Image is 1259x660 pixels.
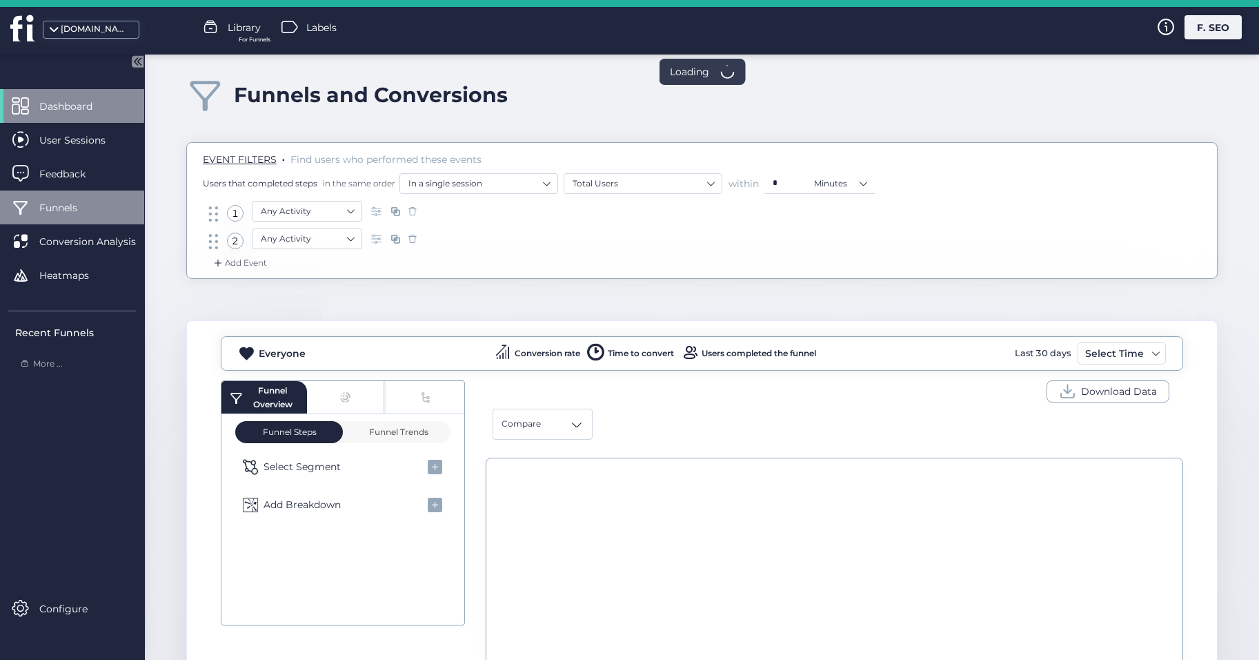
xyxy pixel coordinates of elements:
[39,268,110,283] span: Heatmaps
[264,497,341,512] span: Add Breakdown
[15,325,136,340] div: Recent Funnels
[728,177,759,191] span: within
[227,233,244,249] div: 2
[408,173,549,194] nz-select-item: In a single session
[264,459,341,474] span: Select Segment
[702,347,816,360] div: Users completed the funnel
[1047,380,1169,402] button: Download Data
[39,601,108,617] span: Configure
[608,347,674,360] div: Time to convert
[39,133,126,148] span: User Sessions
[246,384,299,410] div: Funnel Overview
[261,229,353,249] nz-select-item: Any Activity
[211,256,267,270] div: Add Event
[235,450,450,483] button: Select Segment
[1011,342,1074,365] div: Last 30 days
[239,35,270,44] span: For Funnels
[234,82,508,108] div: Funnels and Conversions
[228,20,261,35] span: Library
[235,488,450,521] button: Add Breakdown
[227,205,244,222] div: 1
[39,99,113,114] span: Dashboard
[515,347,580,360] div: Conversion rate
[39,166,106,182] span: Feedback
[261,428,317,436] span: Funnel Steps
[1184,15,1242,39] div: F. SEO
[366,428,428,436] span: Funnel Trends
[1082,345,1147,362] div: Select Time
[33,358,63,371] span: More ...
[39,200,98,215] span: Funnels
[290,153,482,166] span: Find users who performed these events
[203,153,277,166] span: EVENT FILTERS
[261,201,353,222] nz-select-item: Any Activity
[1081,384,1157,399] span: Download Data
[61,23,130,36] div: [DOMAIN_NAME]
[203,177,317,189] span: Users that completed steps
[502,418,541,431] span: Compare
[320,177,395,189] span: in the same order
[282,151,285,164] span: .
[814,173,866,194] nz-select-item: Minutes
[306,20,337,35] span: Labels
[670,64,709,79] span: Loading
[573,173,713,194] nz-select-item: Total Users
[39,234,157,249] span: Conversion Analysis
[259,346,306,361] div: Everyone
